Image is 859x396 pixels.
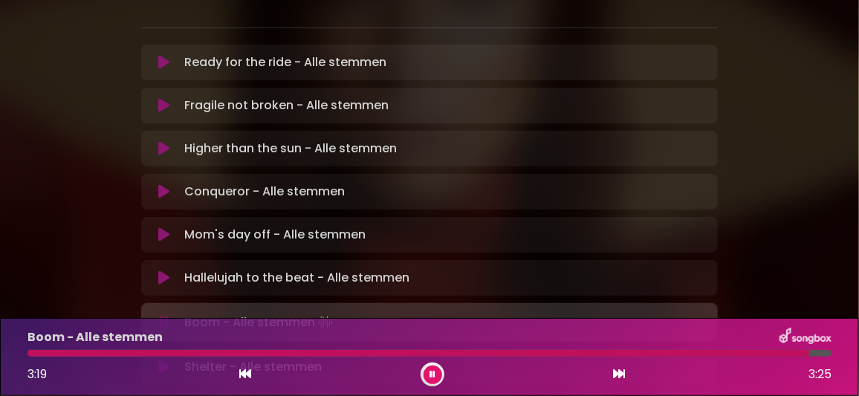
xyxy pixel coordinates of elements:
p: Hallelujah to the beat - Alle stemmen [184,269,409,287]
span: 3:25 [808,366,832,383]
p: Mom's day off - Alle stemmen [184,226,366,244]
p: Boom - Alle stemmen [184,312,336,333]
p: Boom - Alle stemmen [27,328,163,346]
span: 3:19 [27,366,47,383]
img: songbox-logo-white.png [779,328,832,347]
p: Conqueror - Alle stemmen [184,183,345,201]
p: Higher than the sun - Alle stemmen [184,140,397,158]
p: Fragile not broken - Alle stemmen [184,97,389,114]
p: Ready for the ride - Alle stemmen [184,53,386,71]
img: waveform4.gif [315,312,336,333]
